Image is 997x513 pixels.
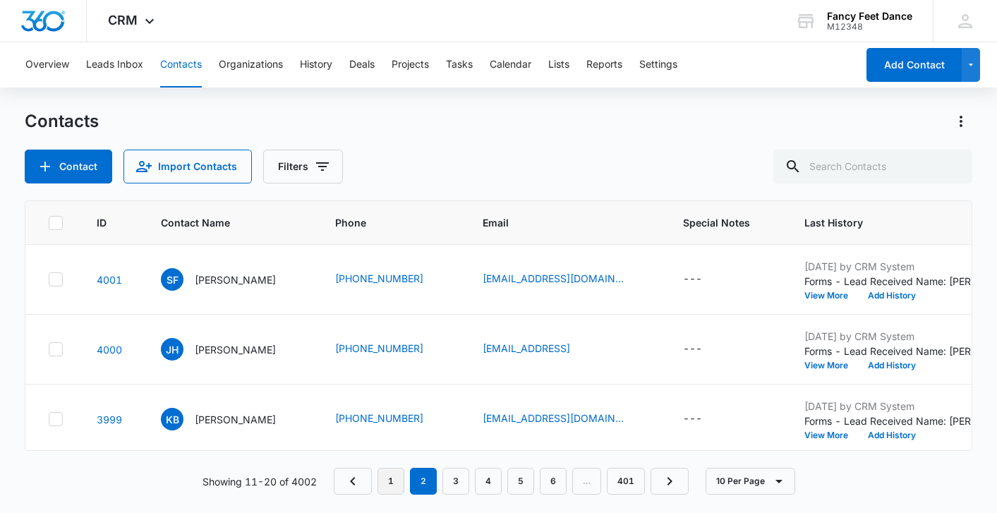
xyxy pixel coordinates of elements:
em: 2 [410,468,437,495]
button: Actions [950,110,972,133]
span: Special Notes [683,215,750,230]
div: Special Notes - - Select to Edit Field [683,271,727,288]
div: Email - bencosmekathy@gmail.com - Select to Edit Field [483,411,649,428]
a: Page 3 [442,468,469,495]
span: KB [161,408,183,430]
button: Add History [858,431,926,440]
button: Add Contact [866,48,962,82]
button: 10 Per Page [706,468,795,495]
div: --- [683,271,702,288]
button: Add Contact [25,150,112,183]
div: Email - samanthajfernandez@gmail.com - Select to Edit Field [483,271,649,288]
button: Deals [349,42,375,87]
button: Overview [25,42,69,87]
span: JH [161,338,183,361]
div: Special Notes - - Select to Edit Field [683,341,727,358]
button: Lists [548,42,569,87]
span: Contact Name [161,215,281,230]
button: Reports [586,42,622,87]
div: Phone - (570) 790-5985 - Select to Edit Field [335,411,449,428]
span: Last History [804,215,960,230]
div: --- [683,341,702,358]
p: [DATE] by CRM System [804,399,981,414]
span: CRM [108,13,138,28]
a: [PHONE_NUMBER] [335,341,423,356]
button: Contacts [160,42,202,87]
div: Phone - (347) 389-7403 - Select to Edit Field [335,341,449,358]
div: account id [827,22,912,32]
a: [EMAIL_ADDRESS][DOMAIN_NAME] [483,411,624,426]
button: Calendar [490,42,531,87]
button: History [300,42,332,87]
a: Navigate to contact details page for Samantha Fernandez [97,274,122,286]
button: Leads Inbox [86,42,143,87]
span: ID [97,215,107,230]
span: Phone [335,215,428,230]
span: Email [483,215,629,230]
a: Navigate to contact details page for Jasmine Hunte [97,344,122,356]
button: Add History [858,361,926,370]
h1: Contacts [25,111,99,132]
p: Forms - Lead Received Name: [PERSON_NAME] Email: [EMAIL_ADDRESS][DOMAIN_NAME] Phone: [PHONE_NUMBE... [804,414,981,428]
p: [PERSON_NAME] [195,412,276,427]
p: Forms - Lead Received Name: [PERSON_NAME] Email: [EMAIL_ADDRESS] Phone: [PHONE_NUMBER] Student Fi... [804,344,981,358]
p: [PERSON_NAME] [195,342,276,357]
a: Page 4 [475,468,502,495]
div: Special Notes - - Select to Edit Field [683,411,727,428]
a: Previous Page [334,468,372,495]
p: Forms - Lead Received Name: [PERSON_NAME] Email: [PERSON_NAME][EMAIL_ADDRESS][DOMAIN_NAME] Phone:... [804,274,981,289]
a: Page 401 [607,468,645,495]
a: Page 5 [507,468,534,495]
a: Page 6 [540,468,567,495]
button: Organizations [219,42,283,87]
button: Import Contacts [123,150,252,183]
input: Search Contacts [773,150,972,183]
span: SF [161,268,183,291]
button: Filters [263,150,343,183]
a: [PHONE_NUMBER] [335,411,423,426]
p: [DATE] by CRM System [804,329,981,344]
p: Showing 11-20 of 4002 [203,474,317,489]
div: Contact Name - Kathy Bencosme - Select to Edit Field [161,408,301,430]
button: View More [804,431,858,440]
nav: Pagination [334,468,689,495]
div: Email - jasshunte@gmail.con - Select to Edit Field [483,341,596,358]
a: [PHONE_NUMBER] [335,271,423,286]
button: View More [804,361,858,370]
div: account name [827,11,912,22]
div: Contact Name - Samantha Fernandez - Select to Edit Field [161,268,301,291]
div: Phone - (646) 629-9333 - Select to Edit Field [335,271,449,288]
div: --- [683,411,702,428]
button: Projects [392,42,429,87]
a: [EMAIL_ADDRESS] [483,341,570,356]
button: Settings [639,42,677,87]
a: Next Page [651,468,689,495]
button: View More [804,291,858,300]
a: Navigate to contact details page for Kathy Bencosme [97,414,122,426]
div: Contact Name - Jasmine Hunte - Select to Edit Field [161,338,301,361]
p: [PERSON_NAME] [195,272,276,287]
p: [DATE] by CRM System [804,259,981,274]
button: Add History [858,291,926,300]
a: Page 1 [377,468,404,495]
a: [EMAIL_ADDRESS][DOMAIN_NAME] [483,271,624,286]
button: Tasks [446,42,473,87]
